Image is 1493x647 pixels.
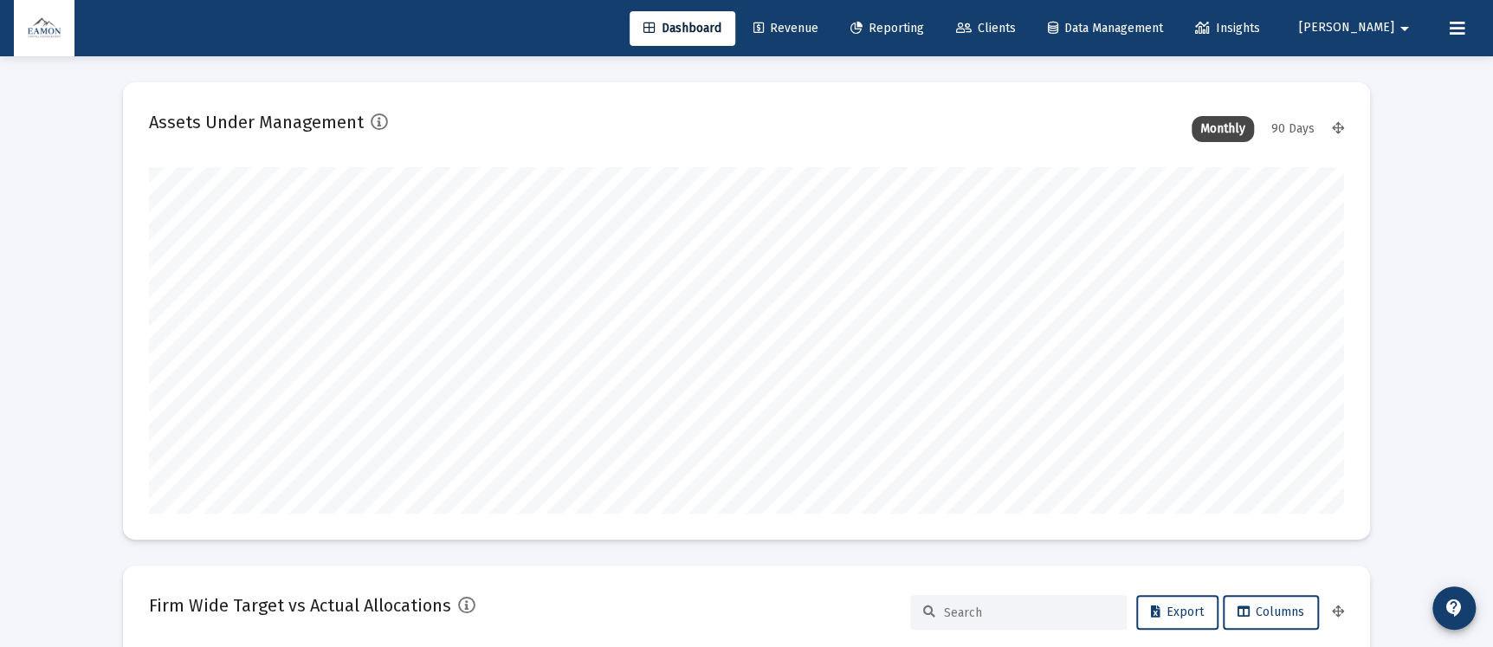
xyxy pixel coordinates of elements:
span: Dashboard [643,21,721,36]
button: Columns [1223,595,1319,630]
span: Insights [1195,21,1260,36]
h2: Assets Under Management [149,108,364,136]
div: Monthly [1192,116,1254,142]
button: [PERSON_NAME] [1278,10,1436,45]
span: Reporting [850,21,924,36]
a: Insights [1181,11,1274,46]
h2: Firm Wide Target vs Actual Allocations [149,592,451,619]
img: Dashboard [27,11,61,46]
span: Columns [1238,605,1304,619]
span: Clients [956,21,1016,36]
a: Clients [942,11,1030,46]
span: Revenue [753,21,818,36]
span: Export [1151,605,1204,619]
span: [PERSON_NAME] [1299,21,1394,36]
span: Data Management [1048,21,1163,36]
a: Reporting [837,11,938,46]
button: Export [1136,595,1218,630]
div: 90 Days [1263,116,1323,142]
a: Data Management [1034,11,1177,46]
input: Search [944,605,1114,620]
a: Revenue [740,11,832,46]
mat-icon: arrow_drop_down [1394,11,1415,46]
a: Dashboard [630,11,735,46]
mat-icon: contact_support [1444,598,1464,618]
